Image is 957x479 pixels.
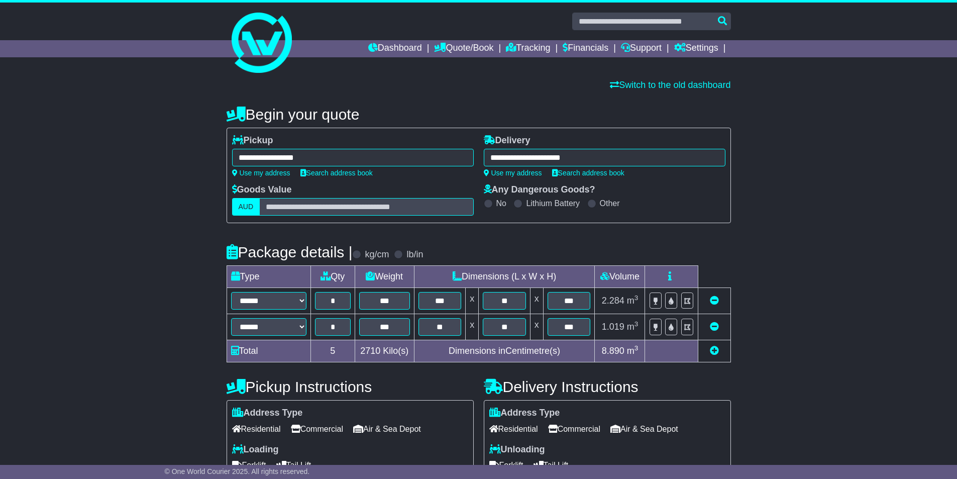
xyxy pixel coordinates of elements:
[466,314,479,340] td: x
[353,421,421,437] span: Air & Sea Depot
[563,40,608,57] a: Financials
[355,340,414,362] td: Kilo(s)
[627,296,639,306] span: m
[602,322,624,332] span: 1.019
[496,199,506,208] label: No
[434,40,493,57] a: Quote/Book
[489,457,523,473] span: Forklift
[610,80,730,90] a: Switch to the old dashboard
[414,340,595,362] td: Dimensions in Centimetre(s)
[227,378,474,395] h4: Pickup Instructions
[710,322,719,332] a: Remove this item
[232,408,303,419] label: Address Type
[710,346,719,356] a: Add new item
[466,288,479,314] td: x
[548,421,600,437] span: Commercial
[530,288,543,314] td: x
[310,266,355,288] td: Qty
[530,314,543,340] td: x
[552,169,624,177] a: Search address book
[232,135,273,146] label: Pickup
[602,296,624,306] span: 2.284
[621,40,662,57] a: Support
[710,296,719,306] a: Remove this item
[232,169,290,177] a: Use my address
[489,444,545,455] label: Unloading
[227,106,731,123] h4: Begin your quote
[227,266,310,288] td: Type
[300,169,373,177] a: Search address book
[232,421,281,437] span: Residential
[634,320,639,328] sup: 3
[534,457,569,473] span: Tail Lift
[602,346,624,356] span: 8.890
[406,249,423,260] label: lb/in
[232,444,279,455] label: Loading
[634,294,639,302] sup: 3
[484,184,595,196] label: Any Dangerous Goods?
[506,40,550,57] a: Tracking
[526,199,580,208] label: Lithium Battery
[291,421,343,437] span: Commercial
[227,340,310,362] td: Total
[227,244,353,260] h4: Package details |
[627,346,639,356] span: m
[489,408,560,419] label: Address Type
[368,40,422,57] a: Dashboard
[355,266,414,288] td: Weight
[276,457,311,473] span: Tail Lift
[610,421,678,437] span: Air & Sea Depot
[310,340,355,362] td: 5
[484,378,731,395] h4: Delivery Instructions
[595,266,645,288] td: Volume
[360,346,380,356] span: 2710
[627,322,639,332] span: m
[489,421,538,437] span: Residential
[414,266,595,288] td: Dimensions (L x W x H)
[232,457,266,473] span: Forklift
[634,344,639,352] sup: 3
[600,199,620,208] label: Other
[165,467,310,475] span: © One World Courier 2025. All rights reserved.
[484,169,542,177] a: Use my address
[365,249,389,260] label: kg/cm
[674,40,718,57] a: Settings
[484,135,530,146] label: Delivery
[232,198,260,216] label: AUD
[232,184,292,196] label: Goods Value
